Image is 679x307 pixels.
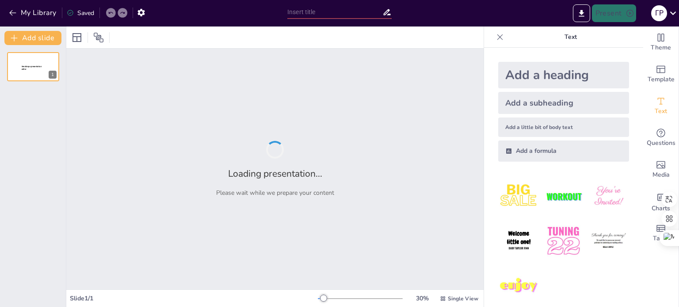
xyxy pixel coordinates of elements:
div: Saved [67,9,94,17]
span: Position [93,32,104,43]
div: 1 [49,71,57,79]
div: 30 % [412,294,433,303]
div: Layout [70,30,84,45]
span: Single View [448,295,478,302]
img: 4.jpeg [498,220,539,262]
button: Г Р [651,4,667,22]
div: Add a formula [498,140,629,162]
button: My Library [7,6,60,20]
img: 2.jpeg [543,176,584,217]
img: 5.jpeg [543,220,584,262]
div: Add a table [643,217,679,249]
img: 6.jpeg [588,220,629,262]
div: Add a heading [498,62,629,88]
span: Text [655,106,667,116]
span: Sendsteps presentation editor [22,65,42,70]
div: Slide 1 / 1 [70,294,318,303]
input: Insert title [287,6,382,19]
span: Theme [651,43,671,53]
span: Charts [652,204,670,213]
span: Table [653,234,669,243]
button: Add slide [4,31,61,45]
div: Get real-time input from your audience [643,122,679,154]
div: Add ready made slides [643,58,679,90]
div: 1 [7,52,59,81]
span: Media [652,170,670,180]
p: Text [507,27,634,48]
div: Г Р [651,5,667,21]
button: Export to PowerPoint [573,4,590,22]
button: Present [592,4,636,22]
img: 1.jpeg [498,176,539,217]
img: 3.jpeg [588,176,629,217]
div: Add images, graphics, shapes or video [643,154,679,186]
div: Change the overall theme [643,27,679,58]
span: Template [648,75,675,84]
h2: Loading presentation... [228,167,322,180]
div: Add a little bit of body text [498,117,629,137]
p: Please wait while we prepare your content [216,189,334,197]
img: 7.jpeg [498,265,539,307]
div: Add text boxes [643,90,679,122]
div: Add a subheading [498,92,629,114]
span: Questions [647,138,675,148]
div: Add charts and graphs [643,186,679,217]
